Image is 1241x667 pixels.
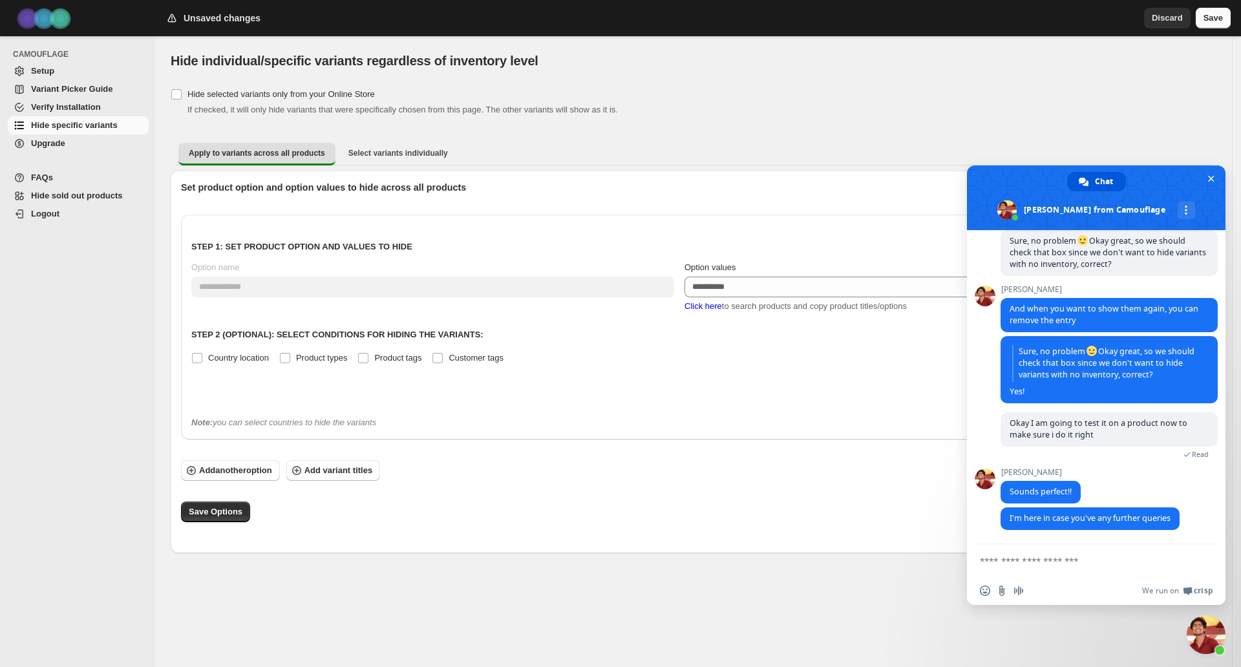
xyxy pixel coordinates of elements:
[374,353,421,363] span: Product tags
[1010,303,1198,326] span: And when you want to show them again, you can remove the entry
[1013,586,1024,596] span: Audio message
[348,148,448,158] span: Select variants individually
[8,116,149,134] a: Hide specific variants
[980,544,1187,577] textarea: Compose your message...
[1204,12,1223,25] span: Save
[286,460,380,481] button: Add variant titles
[338,143,458,164] button: Select variants individually
[1010,345,1209,397] span: Yes!
[31,173,53,182] span: FAQs
[1067,172,1126,191] a: Chat
[199,464,272,477] span: Add another option
[8,169,149,187] a: FAQs
[181,460,280,481] button: Addanotheroption
[1010,418,1187,440] span: Okay I am going to test it on a product now to make sure i do it right
[449,353,504,363] span: Customer tags
[181,181,1206,194] p: Set product option and option values to hide across all products
[1010,513,1171,524] span: I'm here in case you've any further queries
[8,205,149,223] a: Logout
[208,353,269,363] span: Country location
[31,209,59,218] span: Logout
[1010,235,1206,270] span: Sure, no problem Okay great, so we should check that box since we don't want to hide variants wit...
[684,301,722,311] span: Click here
[184,12,260,25] h2: Unsaved changes
[181,502,250,522] button: Save Options
[31,138,65,148] span: Upgrade
[191,240,1196,253] p: Step 1: Set product option and values to hide
[684,301,907,311] span: to search products and copy product titles/options
[191,418,213,427] b: Note:
[296,353,348,363] span: Product types
[31,66,54,76] span: Setup
[1010,486,1072,497] span: Sounds perfect!!
[1001,468,1081,477] span: [PERSON_NAME]
[8,80,149,98] a: Variant Picker Guide
[980,586,990,596] span: Insert an emoji
[1194,586,1213,596] span: Crisp
[191,416,1196,429] div: you can select countries to hide the variants
[1187,615,1225,654] a: Close chat
[1142,586,1179,596] span: We run on
[304,464,372,477] span: Add variant titles
[13,49,149,59] span: CAMOUFLAGE
[31,120,118,130] span: Hide specific variants
[31,84,112,94] span: Variant Picker Guide
[8,134,149,153] a: Upgrade
[189,505,242,518] span: Save Options
[31,191,123,200] span: Hide sold out products
[997,586,1007,596] span: Send a file
[171,54,538,68] span: Hide individual/specific variants regardless of inventory level
[1152,12,1183,25] span: Discard
[1204,172,1218,185] span: Close chat
[171,171,1216,553] div: Apply to variants across all products
[1192,450,1209,459] span: Read
[1142,586,1213,596] a: We run onCrisp
[178,143,335,165] button: Apply to variants across all products
[191,262,239,272] span: Option name
[187,89,375,99] span: Hide selected variants only from your Online Store
[1012,345,1206,382] span: Sure, no problem Okay great, so we should check that box since we don't want to hide variants wit...
[1095,172,1113,191] span: Chat
[1196,8,1231,28] button: Save
[189,148,325,158] span: Apply to variants across all products
[8,98,149,116] a: Verify Installation
[31,102,101,112] span: Verify Installation
[8,62,149,80] a: Setup
[191,328,1196,341] p: Step 2 (Optional): Select conditions for hiding the variants:
[1144,8,1191,28] button: Discard
[8,187,149,205] a: Hide sold out products
[1001,285,1218,294] span: [PERSON_NAME]
[684,262,736,272] span: Option values
[187,105,618,114] span: If checked, it will only hide variants that were specifically chosen from this page. The other va...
